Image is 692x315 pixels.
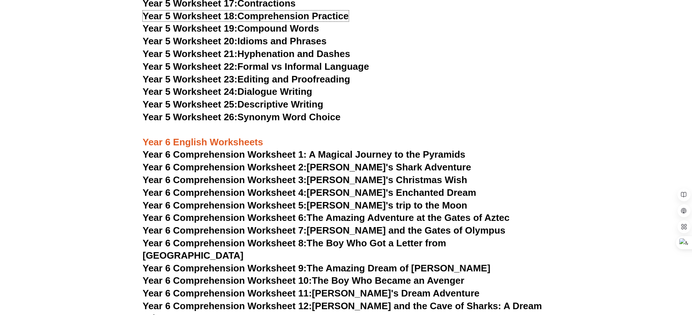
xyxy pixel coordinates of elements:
span: Year 6 Comprehension Worksheet 9: [143,263,307,274]
span: Year 6 Comprehension Worksheet 2: [143,162,307,173]
span: Year 5 Worksheet 24: [143,86,238,97]
a: Year 5 Worksheet 21:Hyphenation and Dashes [143,48,350,59]
span: Year 5 Worksheet 23: [143,74,238,85]
a: Year 5 Worksheet 23:Editing and Proofreading [143,74,350,85]
a: Year 5 Worksheet 20:Idioms and Phrases [143,36,327,47]
a: Year 5 Worksheet 22:Formal vs Informal Language [143,61,369,72]
span: Year 6 Comprehension Worksheet 8: [143,238,307,249]
span: Year 6 Comprehension Worksheet 4: [143,187,307,198]
span: Year 6 Comprehension Worksheet 12: [143,300,312,311]
a: Year 6 Comprehension Worksheet 2:[PERSON_NAME]'s Shark Adventure [143,162,471,173]
span: Year 5 Worksheet 22: [143,61,238,72]
a: Year 6 Comprehension Worksheet 7:[PERSON_NAME] and the Gates of Olympus [143,225,506,236]
a: Year 6 Comprehension Worksheet 5:[PERSON_NAME]'s trip to the Moon [143,200,468,211]
a: Year 5 Worksheet 24:Dialogue Writing [143,86,312,97]
span: Year 6 Comprehension Worksheet 11: [143,288,312,299]
a: Year 6 Comprehension Worksheet 1: A Magical Journey to the Pyramids [143,149,466,160]
span: Year 5 Worksheet 26: [143,112,238,122]
span: Year 5 Worksheet 21: [143,48,238,59]
span: Year 5 Worksheet 18: [143,11,238,21]
span: Year 5 Worksheet 25: [143,99,238,110]
span: Year 6 Comprehension Worksheet 6: [143,212,307,223]
a: Year 6 Comprehension Worksheet 11:[PERSON_NAME]'s Dream Adventure [143,288,479,299]
a: Year 5 Worksheet 26:Synonym Word Choice [143,112,341,122]
a: Year 6 Comprehension Worksheet 10:The Boy Who Became an Avenger [143,275,465,286]
span: Year 6 Comprehension Worksheet 3: [143,174,307,185]
iframe: Chat Widget [571,233,692,315]
a: Year 5 Worksheet 25:Descriptive Writing [143,99,323,110]
a: Year 6 Comprehension Worksheet 6:The Amazing Adventure at the Gates of Aztec [143,212,510,223]
span: Year 6 Comprehension Worksheet 5: [143,200,307,211]
span: Year 5 Worksheet 19: [143,23,238,34]
span: Year 6 Comprehension Worksheet 10: [143,275,312,286]
span: Year 6 Comprehension Worksheet 7: [143,225,307,236]
h3: Year 6 English Worksheets [143,124,550,149]
a: Year 5 Worksheet 19:Compound Words [143,23,319,34]
a: Year 6 Comprehension Worksheet 4:[PERSON_NAME]'s Enchanted Dream [143,187,476,198]
a: Year 6 Comprehension Worksheet 9:The Amazing Dream of [PERSON_NAME] [143,263,490,274]
a: Year 6 Comprehension Worksheet 3:[PERSON_NAME]'s Christmas Wish [143,174,468,185]
span: Year 5 Worksheet 20: [143,36,238,47]
a: Year 5 Worksheet 18:Comprehension Practice [143,11,349,21]
a: Year 6 Comprehension Worksheet 8:The Boy Who Got a Letter from [GEOGRAPHIC_DATA] [143,238,446,261]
